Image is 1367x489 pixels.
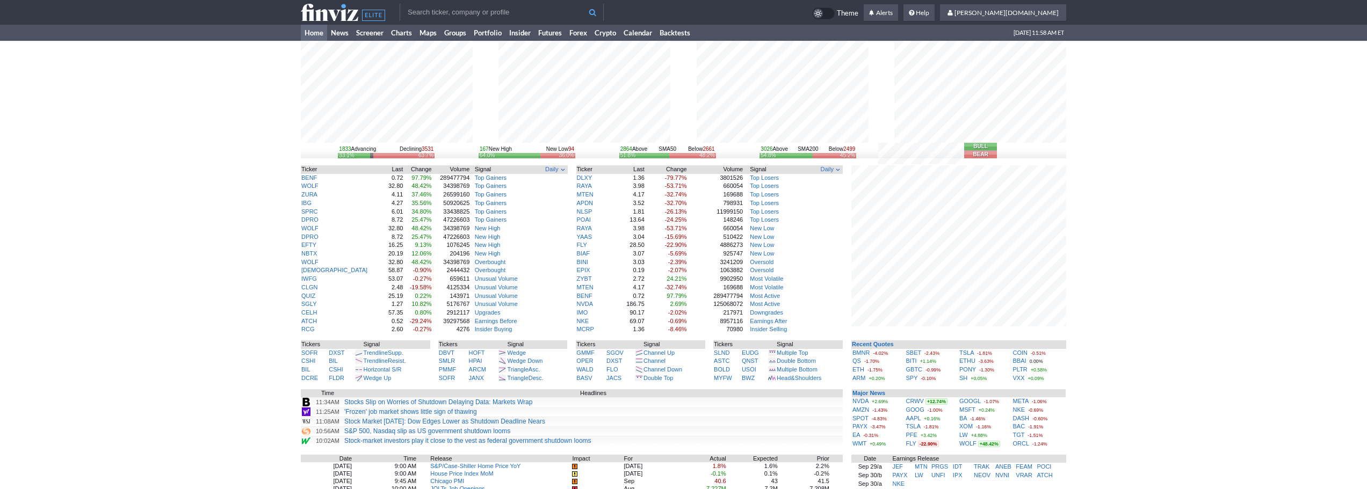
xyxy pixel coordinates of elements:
[959,398,981,404] a: GOOGL
[688,208,744,216] td: 11999150
[750,191,779,198] a: Top Losers
[344,418,545,425] a: Stock Market [DATE]: Dow Edges Lower as Shutdown Deadline Nears
[906,432,917,438] a: PFE
[301,165,384,174] th: Ticker
[344,398,532,406] a: Stocks Slip on Worries of Shutdown Delaying Data: Markets Wrap
[422,146,433,152] span: 3531
[534,25,566,41] a: Futures
[1013,375,1025,381] a: VXX
[364,357,406,364] a: TrendlineResist.
[688,216,744,224] td: 148246
[364,375,392,381] a: Wedge Up
[475,233,501,240] a: New High
[843,146,855,152] span: 2499
[475,309,501,316] a: Upgrades
[777,366,818,373] a: Multiple Bottom
[475,250,501,257] a: New High
[576,349,595,356] a: GMMF
[432,216,471,224] td: 47226603
[301,293,315,299] a: QUIZ
[995,472,1009,478] a: NVNI
[352,25,387,41] a: Screener
[688,182,744,191] td: 660054
[432,174,471,183] td: 289477794
[852,357,861,364] a: QS
[301,309,317,316] a: CELH
[750,216,779,223] a: Top Losers
[688,174,744,183] td: 3801526
[959,440,977,447] a: WOLF
[411,174,431,181] span: 97.79%
[339,146,351,152] span: 1833
[475,165,491,174] span: Signal
[507,349,526,356] a: Wedge
[432,208,471,216] td: 33438825
[439,357,455,364] a: SMLR
[643,366,682,373] a: Channel Down
[750,293,780,299] a: Most Active
[750,326,787,332] a: Insider Selling
[301,25,327,41] a: Home
[301,174,317,181] a: BENF
[439,375,455,381] a: SOFR
[959,357,975,364] a: ETHU
[665,191,687,198] span: -32.74%
[577,267,590,273] a: EPIX
[742,366,756,373] a: USOI
[750,165,766,174] span: Signal
[566,25,591,41] a: Forex
[610,165,645,174] th: Last
[606,366,618,373] a: FLO
[507,357,543,364] a: Wedge Down
[852,390,885,396] b: Major News
[301,284,318,290] a: CLGN
[852,341,894,347] b: Recent Quotes
[384,216,404,224] td: 8.72
[480,145,512,153] div: New High
[344,437,591,444] a: Stock-market investors play it close to the vest as federal government shutdown looms
[610,191,645,199] td: 4.17
[959,415,967,421] a: BA
[995,463,1011,470] a: ANEB
[840,153,855,158] div: 45.2%
[620,146,632,152] span: 2864
[418,153,433,158] div: 63.7%
[301,233,319,240] a: DPRO
[432,165,471,174] th: Volume
[411,183,431,189] span: 48.42%
[906,357,917,364] a: BITI
[475,301,518,307] a: Unusual Volume
[852,398,869,404] a: NVDA
[903,4,935,21] a: Help
[529,366,540,373] span: Asc.
[577,183,592,189] a: RAYA
[301,375,318,381] a: DCRE
[931,463,948,470] a: PRGS
[665,208,687,215] span: -26.13%
[821,165,834,174] span: Daily
[430,470,493,477] a: House Price Index MoM
[475,284,518,290] a: Unusual Volume
[1013,440,1029,447] a: ORCL
[400,4,604,21] input: Search ticker, company or profile
[364,349,388,356] span: Trendline
[964,151,997,158] button: Bear
[1013,432,1025,438] a: TGT
[742,349,759,356] a: EUDG
[959,366,976,373] a: PONY
[620,145,648,153] div: Above
[858,480,882,487] a: Sep 30/a
[411,216,431,223] span: 25.47%
[714,357,729,364] a: ASTC
[430,478,464,484] a: Chicago PMI
[568,146,574,152] span: 94
[750,301,780,307] a: Most Active
[301,275,317,282] a: IWFG
[577,259,588,265] a: BINI
[576,375,592,381] a: BASV
[906,349,922,356] a: SBET
[852,432,860,438] a: EA
[906,406,924,413] a: GOOG
[301,259,319,265] a: WOLF
[852,366,864,373] a: ETH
